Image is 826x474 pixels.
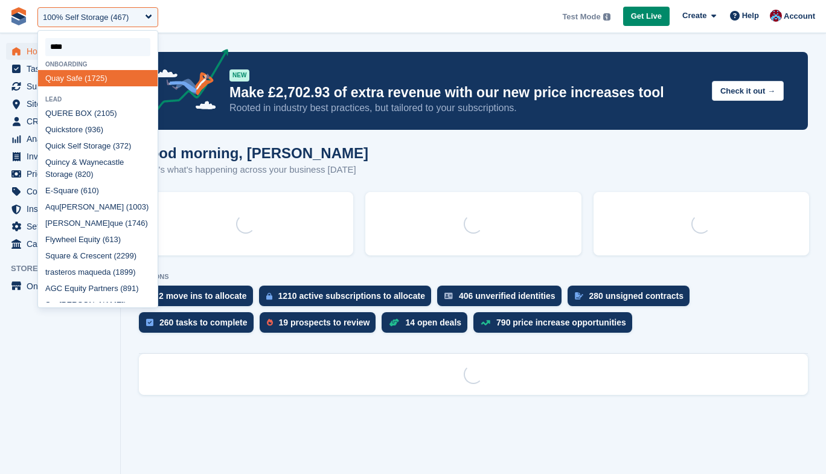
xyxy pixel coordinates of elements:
[229,101,702,115] p: Rooted in industry best practices, but tailored to your subscriptions.
[784,10,815,22] span: Account
[38,70,158,86] div: ay Safe (1725)
[575,292,583,299] img: contract_signature_icon-13c848040528278c33f63329250d36e43548de30e8caae1d1a13099fd9432cc5.svg
[266,292,272,300] img: active_subscription_to_allocate_icon-d502201f5373d7db506a760aba3b589e785aa758c864c3986d89f69b8ff3...
[405,318,461,327] div: 14 open deals
[27,235,99,252] span: Capital
[38,199,158,215] div: A [PERSON_NAME] (1003)
[27,165,99,182] span: Pricing
[27,200,99,217] span: Insurance
[27,113,99,130] span: CRM
[6,278,114,295] a: menu
[38,280,158,296] div: AGC E ity Partners (891)
[38,296,158,325] div: S [PERSON_NAME]'s Storage (1933)
[43,11,129,24] div: 100% Self Storage (467)
[139,286,259,312] a: 2 move ins to allocate
[51,251,59,260] span: qu
[159,318,248,327] div: 260 tasks to complete
[27,218,99,235] span: Settings
[712,81,784,101] button: Check it out →
[6,130,114,147] a: menu
[260,312,382,339] a: 19 prospects to review
[6,165,114,182] a: menu
[51,300,59,309] span: qu
[473,312,638,339] a: 790 price increase opportunities
[6,200,114,217] a: menu
[89,267,97,277] span: qu
[6,183,114,200] a: menu
[27,95,99,112] span: Sites
[562,11,600,23] span: Test Mode
[38,248,158,264] div: S are & Crescent (2299)
[27,60,99,77] span: Tasks
[38,264,158,280] div: trasteros ma eda (1899)
[38,61,158,68] div: Onboarding
[45,109,57,118] span: QU
[139,312,260,339] a: 260 tasks to complete
[444,292,453,299] img: verify_identity-adf6edd0f0f0b5bbfe63781bf79b02c33cf7c696d77639b501bdc392416b5a36.svg
[38,215,158,231] div: [PERSON_NAME] e (1746)
[139,273,808,281] p: ACTIONS
[51,202,59,211] span: qu
[459,291,555,301] div: 406 unverified identities
[38,182,158,199] div: E-S are (610)
[144,49,229,118] img: price-adjustments-announcement-icon-8257ccfd72463d97f412b2fc003d46551f7dbcb40ab6d574587a9cd5c0d94...
[139,145,368,161] h1: Good morning, [PERSON_NAME]
[69,284,78,293] span: qu
[27,78,99,95] span: Subscriptions
[27,148,99,165] span: Invoices
[10,7,28,25] img: stora-icon-8386f47178a22dfd0bd8f6a31ec36ba5ce8667c1dd55bd0f319d3a0aa187defe.svg
[682,10,706,22] span: Create
[267,319,273,326] img: prospect-51fa495bee0391a8d652442698ab0144808aea92771e9ea1ae160a38d050c398.svg
[6,235,114,252] a: menu
[159,291,247,301] div: 2 move ins to allocate
[6,43,114,60] a: menu
[279,318,370,327] div: 19 prospects to review
[623,7,670,27] a: Get Live
[389,318,399,327] img: deal-1b604bf984904fb50ccaf53a9ad4b4a5d6e5aea283cecdc64d6e3604feb123c2.svg
[631,10,662,22] span: Get Live
[770,10,782,22] img: David Hughes
[27,43,99,60] span: Home
[6,113,114,130] a: menu
[146,319,153,326] img: task-75834270c22a3079a89374b754ae025e5fb1db73e45f91037f5363f120a921f8.svg
[59,186,67,195] span: qu
[437,286,568,312] a: 406 unverified identities
[84,235,92,244] span: qu
[110,219,118,228] span: qu
[6,95,114,112] a: menu
[382,312,473,339] a: 14 open deals
[45,74,56,83] span: Qu
[38,122,158,138] div: ickstore (936)
[589,291,684,301] div: 280 unsigned contracts
[6,78,114,95] a: menu
[38,138,158,155] div: ick Self Storage (372)
[6,218,114,235] a: menu
[259,286,438,312] a: 1210 active subscriptions to allocate
[568,286,696,312] a: 280 unsigned contracts
[27,183,99,200] span: Coupons
[38,155,158,183] div: incy & Waynecastle Storage (820)
[38,231,158,248] div: Flywheel E ity (613)
[38,106,158,122] div: ERE BOX (2105)
[603,13,610,21] img: icon-info-grey-7440780725fd019a000dd9b08b2336e03edf1995a4989e88bcd33f0948082b44.svg
[27,130,99,147] span: Analytics
[45,158,56,167] span: Qu
[45,125,56,134] span: Qu
[139,163,368,177] p: Here's what's happening across your business [DATE]
[742,10,759,22] span: Help
[496,318,626,327] div: 790 price increase opportunities
[278,291,426,301] div: 1210 active subscriptions to allocate
[45,141,56,150] span: Qu
[229,69,249,82] div: NEW
[481,320,490,325] img: price_increase_opportunities-93ffe204e8149a01c8c9dc8f82e8f89637d9d84a8eef4429ea346261dce0b2c0.svg
[11,263,120,275] span: Storefront
[229,84,702,101] p: Make £2,702.93 of extra revenue with our new price increases tool
[6,148,114,165] a: menu
[38,96,158,103] div: Lead
[6,60,114,77] a: menu
[27,278,99,295] span: Online Store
